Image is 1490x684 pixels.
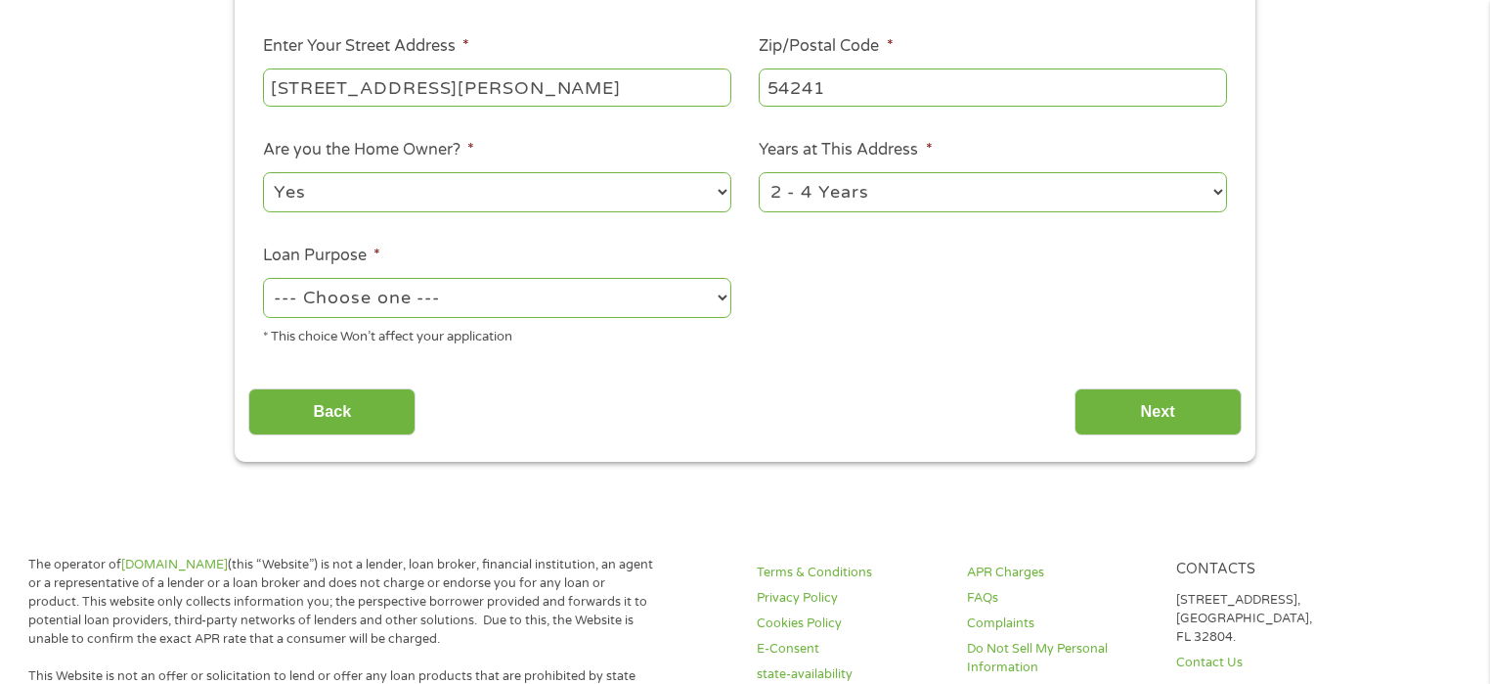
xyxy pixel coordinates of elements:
input: Back [248,388,416,436]
a: Do Not Sell My Personal Information [967,640,1153,677]
h4: Contacts [1176,561,1362,579]
a: Complaints [967,615,1153,633]
a: APR Charges [967,564,1153,582]
label: Loan Purpose [263,246,380,266]
a: Terms & Conditions [757,564,942,582]
a: Cookies Policy [757,615,942,633]
a: state-availability [757,665,942,684]
label: Are you the Home Owner? [263,140,474,160]
a: Contact Us [1176,654,1362,672]
a: FAQs [967,589,1153,608]
a: [DOMAIN_NAME] [121,557,228,572]
label: Years at This Address [759,140,932,160]
label: Zip/Postal Code [759,36,893,57]
input: Next [1074,388,1242,436]
div: * This choice Won’t affect your application [263,321,731,347]
a: E-Consent [757,640,942,659]
p: The operator of (this “Website”) is not a lender, loan broker, financial institution, an agent or... [28,556,657,648]
label: Enter Your Street Address [263,36,469,57]
a: Privacy Policy [757,589,942,608]
input: 1 Main Street [263,68,731,106]
p: [STREET_ADDRESS], [GEOGRAPHIC_DATA], FL 32804. [1176,591,1362,647]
